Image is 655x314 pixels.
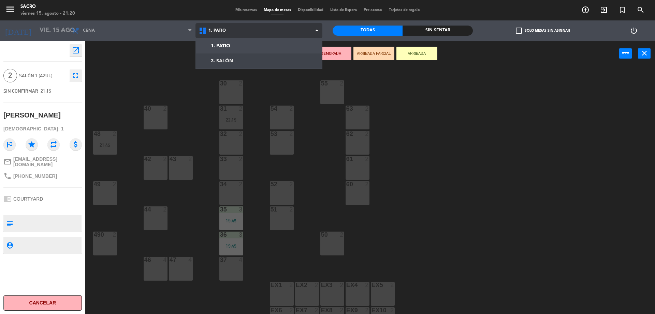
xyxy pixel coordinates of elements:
div: 21:45 [93,143,117,147]
div: 19:45 [219,244,243,248]
span: 1. PATIO [208,28,226,33]
button: DEMORADA [310,47,351,60]
button: ARRIBADA PARCIAL [353,47,394,60]
div: 2 [289,282,293,288]
div: EX5 [372,282,372,288]
i: power_settings_new [630,27,638,35]
div: 2 [340,232,344,238]
i: exit_to_app [600,6,608,14]
div: 2 [365,156,369,162]
span: [PHONE_NUMBER] [13,173,57,179]
div: 22:15 [219,117,243,122]
i: fullscreen [72,72,80,80]
span: Pre-acceso [360,8,385,12]
button: open_in_new [70,44,82,57]
div: 44 [144,206,145,213]
div: 52 [271,181,271,187]
span: Cena [83,28,95,33]
div: 4 [239,257,243,263]
button: power_input [619,48,632,59]
div: 2 [315,282,319,288]
span: Mis reservas [232,8,260,12]
div: 3 [239,206,243,213]
div: 19:45 [219,218,243,223]
div: 2 [113,181,117,187]
div: 2 [315,307,319,313]
i: open_in_new [72,46,80,54]
span: 21:15 [41,88,51,94]
div: 2 [239,80,243,87]
div: 2 [188,156,192,162]
div: 2 [239,156,243,162]
div: EX10 [372,307,372,313]
i: power_input [622,49,630,57]
div: 43 [170,156,170,162]
span: check_box_outline_blank [516,28,522,34]
i: repeat [47,138,60,151]
a: 1. PATIO [196,38,322,53]
span: Tarjetas de regalo [385,8,423,12]
div: EX1 [271,282,271,288]
div: 2 [113,131,117,137]
i: person_pin [6,241,13,249]
div: Todas [333,26,403,36]
div: 2 [289,307,293,313]
i: mail_outline [3,158,12,166]
i: attach_money [70,138,82,151]
div: 2 [340,282,344,288]
button: ARRIBADA [396,47,437,60]
div: 2 [113,232,117,238]
i: outlined_flag [3,138,16,151]
a: 3. SALÓN [196,53,322,68]
div: 4 [188,257,192,263]
div: 2 [163,206,167,213]
div: 51 [271,206,271,213]
div: 4 [163,257,167,263]
span: SALÓN 1 (AZUL) [19,72,66,80]
div: 2 [239,131,243,137]
div: EX6 [271,307,271,313]
div: 2 [390,307,394,313]
div: 54 [271,106,271,112]
div: 3 [239,232,243,238]
div: 2 [289,131,293,137]
button: Cancelar [3,295,82,311]
div: 2 [365,181,369,187]
div: 2 [365,282,369,288]
div: 2 [289,206,293,213]
div: 2 [163,106,167,112]
div: Sin sentar [403,26,472,36]
div: Sacro [20,3,75,10]
i: subject [6,220,13,227]
span: 2 [3,69,17,82]
div: 53 [271,131,271,137]
span: [EMAIL_ADDRESS][DOMAIN_NAME] [13,156,82,167]
span: Lista de Espera [327,8,360,12]
div: 2 [340,307,344,313]
div: 2 [239,181,243,187]
i: menu [5,4,15,14]
button: close [638,48,651,59]
span: Mapa de mesas [260,8,294,12]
